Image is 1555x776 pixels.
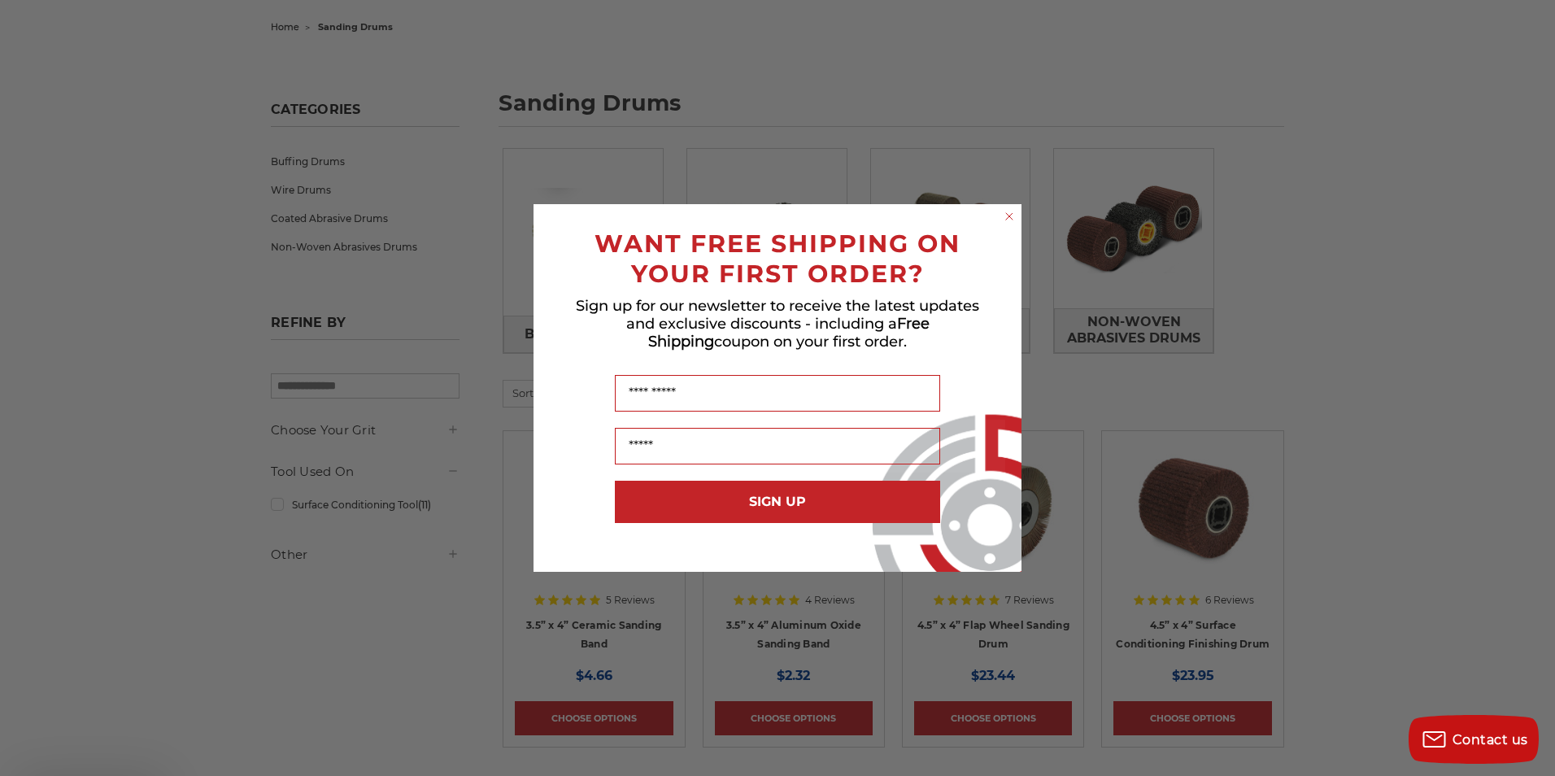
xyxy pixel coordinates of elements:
[1001,208,1017,225] button: Close dialog
[648,315,930,351] span: Free Shipping
[615,481,940,523] button: SIGN UP
[576,297,979,351] span: Sign up for our newsletter to receive the latest updates and exclusive discounts - including a co...
[1409,715,1539,764] button: Contact us
[615,428,940,464] input: Email
[1453,732,1528,748] span: Contact us
[595,229,960,289] span: WANT FREE SHIPPING ON YOUR FIRST ORDER?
